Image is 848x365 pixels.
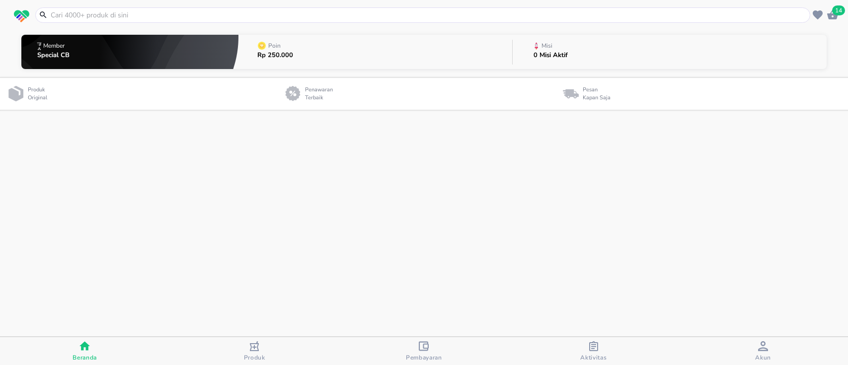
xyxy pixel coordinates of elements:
[50,10,808,20] input: Cari 4000+ produk di sini
[21,32,239,72] button: MemberSpecial CB
[14,10,29,23] img: logo_swiperx_s.bd005f3b.svg
[305,86,337,102] p: Penawaran Terbaik
[513,32,827,72] button: Misi0 Misi Aktif
[832,5,845,15] span: 14
[583,86,611,102] p: Pesan Kapan Saja
[257,52,293,59] p: Rp 250.000
[268,43,281,49] p: Poin
[825,7,840,22] button: 14
[37,52,70,59] p: Special CB
[541,43,552,49] p: Misi
[238,32,512,72] button: PoinRp 250.000
[509,337,678,365] button: Aktivitas
[534,52,568,59] p: 0 Misi Aktif
[73,354,97,362] span: Beranda
[244,354,265,362] span: Produk
[406,354,442,362] span: Pembayaran
[339,337,509,365] button: Pembayaran
[43,43,65,49] p: Member
[755,354,771,362] span: Akun
[679,337,848,365] button: Akun
[580,354,607,362] span: Aktivitas
[169,337,339,365] button: Produk
[28,86,51,102] p: Produk Original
